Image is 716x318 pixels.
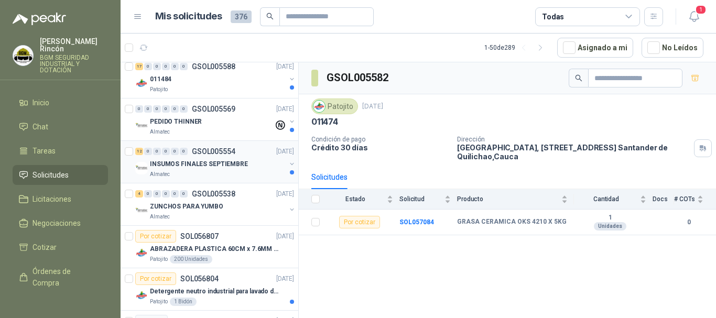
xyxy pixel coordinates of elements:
div: 0 [180,190,188,198]
p: Patojito [150,298,168,306]
p: Dirección [457,136,690,143]
img: Company Logo [135,77,148,90]
div: 0 [171,63,179,70]
div: 17 [135,63,143,70]
p: 011484 [150,74,171,84]
div: 0 [162,63,170,70]
th: Estado [326,189,399,210]
h3: GSOL005582 [327,70,390,86]
p: Patojito [150,255,168,264]
p: Almatec [150,213,170,221]
span: 376 [231,10,252,23]
p: GSOL005588 [192,63,235,70]
a: Tareas [13,141,108,161]
p: [DATE] [276,147,294,157]
button: No Leídos [642,38,703,58]
a: 0 0 0 0 0 0 GSOL005569[DATE] Company LogoPEDIDO THINNERAlmatec [135,103,296,136]
div: Patojito [311,98,358,114]
a: Solicitudes [13,165,108,185]
div: Todas [542,11,564,23]
a: Chat [13,117,108,137]
span: Chat [32,121,48,133]
p: GSOL005569 [192,105,235,113]
p: Condición de pago [311,136,449,143]
div: 0 [153,190,161,198]
a: 17 0 0 0 0 0 GSOL005588[DATE] Company Logo011484Patojito [135,60,296,94]
th: Docs [653,189,674,210]
p: [GEOGRAPHIC_DATA], [STREET_ADDRESS] Santander de Quilichao , Cauca [457,143,690,161]
div: 0 [171,105,179,113]
div: 0 [144,190,152,198]
th: Solicitud [399,189,457,210]
a: Por cotizarSOL056807[DATE] Company LogoABRAZADERA PLASTICA 60CM x 7.6MM ANCHAPatojito200 Unidades [121,226,298,268]
p: ABRAZADERA PLASTICA 60CM x 7.6MM ANCHA [150,244,280,254]
p: 011474 [311,116,338,127]
p: GSOL005554 [192,148,235,155]
div: Por cotizar [339,216,380,228]
div: 0 [153,148,161,155]
div: 0 [180,105,188,113]
div: 0 [144,63,152,70]
img: Company Logo [13,46,33,65]
b: 0 [674,217,703,227]
th: # COTs [674,189,716,210]
img: Company Logo [135,289,148,302]
div: Por cotizar [135,230,176,243]
a: Negociaciones [13,213,108,233]
a: 4 0 0 0 0 0 GSOL005538[DATE] Company LogoZUNCHOS PARA YUMBOAlmatec [135,188,296,221]
span: Inicio [32,97,49,108]
img: Logo peakr [13,13,66,25]
p: BGM SEGURIDAD INDUSTRIAL Y DOTACIÓN [40,54,108,73]
div: 12 [135,148,143,155]
p: GSOL005538 [192,190,235,198]
span: Cantidad [574,195,638,203]
img: Company Logo [135,204,148,217]
div: 0 [162,190,170,198]
p: Almatec [150,128,170,136]
span: Producto [457,195,559,203]
b: 1 [574,214,646,222]
b: SOL057084 [399,218,434,226]
span: Estado [326,195,385,203]
div: 0 [153,63,161,70]
span: 1 [695,5,707,15]
span: search [575,74,582,82]
span: Cotizar [32,242,57,253]
th: Cantidad [574,189,653,210]
div: Por cotizar [135,272,176,285]
p: Patojito [150,85,168,94]
b: GRASA CERAMICA OKS 4210 X 5KG [457,218,567,226]
div: 0 [171,148,179,155]
div: Solicitudes [311,171,348,183]
p: SOL056807 [180,233,219,240]
span: Solicitud [399,195,442,203]
div: Unidades [594,222,626,231]
span: Solicitudes [32,169,69,181]
button: Asignado a mi [557,38,633,58]
img: Company Logo [135,162,148,174]
div: 200 Unidades [170,255,212,264]
span: # COTs [674,195,695,203]
p: Almatec [150,170,170,179]
div: 0 [171,190,179,198]
div: 0 [180,63,188,70]
span: Negociaciones [32,217,81,229]
div: 0 [144,105,152,113]
p: INSUMOS FINALES SEPTIEMBRE [150,159,248,169]
div: 0 [144,148,152,155]
p: PEDIDO THINNER [150,117,202,127]
div: 0 [162,105,170,113]
p: SOL056804 [180,275,219,282]
a: 12 0 0 0 0 0 GSOL005554[DATE] Company LogoINSUMOS FINALES SEPTIEMBREAlmatec [135,145,296,179]
span: Órdenes de Compra [32,266,98,289]
p: Detergente neutro industrial para lavado de tanques y maquinas. [150,287,280,297]
p: [PERSON_NAME] Rincón [40,38,108,52]
p: [DATE] [362,102,383,112]
img: Company Logo [135,119,148,132]
div: 1 - 50 de 289 [484,39,549,56]
p: Crédito 30 días [311,143,449,152]
img: Company Logo [313,101,325,112]
div: 0 [180,148,188,155]
a: Por cotizarSOL056804[DATE] Company LogoDetergente neutro industrial para lavado de tanques y maqu... [121,268,298,311]
img: Company Logo [135,247,148,259]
